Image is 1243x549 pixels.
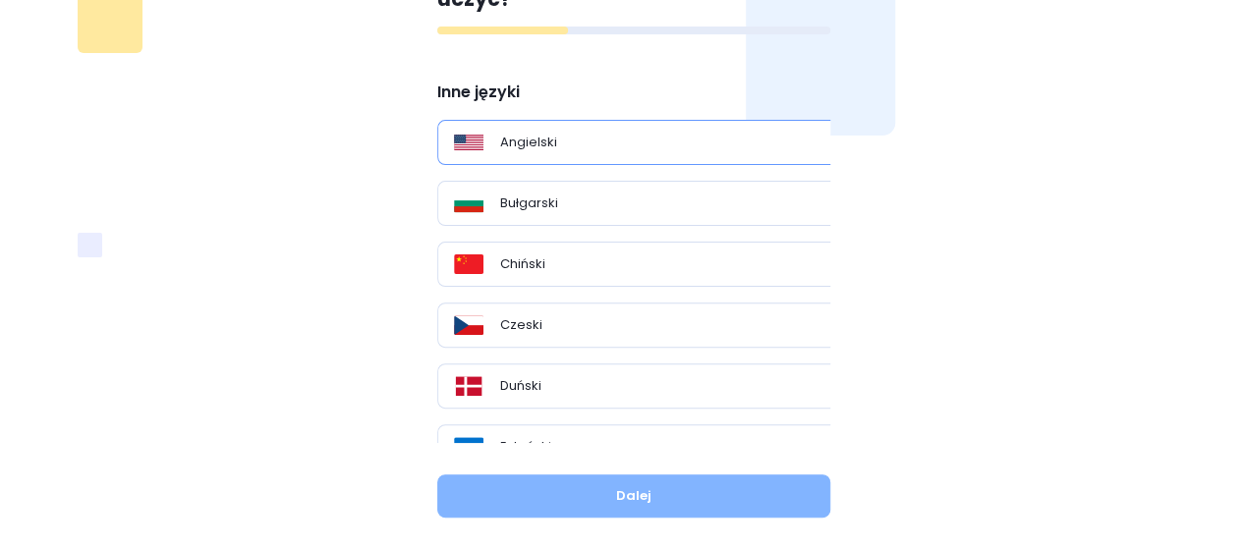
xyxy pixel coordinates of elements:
[437,81,846,104] p: Inne języki
[500,315,542,335] p: Czeski
[500,376,541,396] p: Duński
[500,133,557,152] p: Angielski
[454,437,483,457] img: Flag_of_Estonia.svg
[454,193,483,213] img: Flag_of_Bulgaria.svg
[454,133,483,152] img: Flag_of_the_United_States.svg
[454,376,483,396] img: Flag_of_Denmark.svg
[500,254,545,274] p: Chiński
[500,437,551,457] p: Estoński
[437,474,830,518] button: Dalej
[454,254,483,274] img: Flag_of_the_People%27s_Republic_of_China.svg
[500,193,558,213] p: Bułgarski
[454,315,483,335] img: Flag_of_the_Czech_Republic.svg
